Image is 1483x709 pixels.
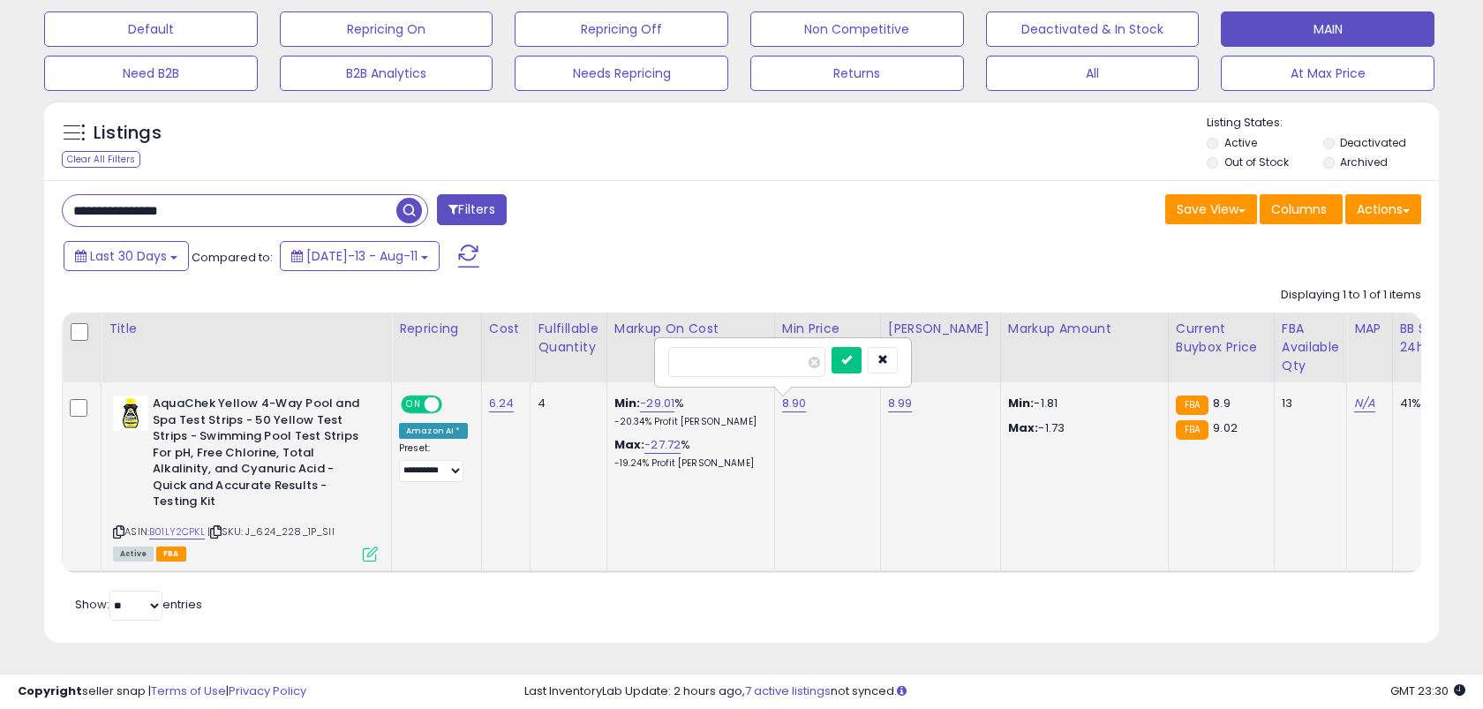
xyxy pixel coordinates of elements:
[18,683,306,700] div: seller snap | |
[1008,395,1035,411] strong: Min:
[18,683,82,699] strong: Copyright
[109,320,384,338] div: Title
[1008,419,1039,436] strong: Max:
[94,121,162,146] h5: Listings
[399,423,468,439] div: Amazon AI *
[538,396,592,411] div: 4
[149,524,205,539] a: B01LY2CPKL
[1008,396,1155,411] p: -1.81
[1207,115,1438,132] p: Listing States:
[1345,194,1421,224] button: Actions
[151,683,226,699] a: Terms of Use
[606,313,774,382] th: The percentage added to the cost of goods (COGS) that forms the calculator for Min & Max prices.
[1282,396,1333,411] div: 13
[1271,200,1327,218] span: Columns
[399,442,468,482] div: Preset:
[1224,135,1257,150] label: Active
[1354,320,1384,338] div: MAP
[113,547,154,562] span: All listings currently available for purchase on Amazon
[1400,320,1464,357] div: BB Share 24h.
[1213,419,1238,436] span: 9.02
[156,547,186,562] span: FBA
[44,11,258,47] button: Default
[1400,396,1458,411] div: 41%
[1176,420,1208,440] small: FBA
[280,241,440,271] button: [DATE]-13 - Aug-11
[1221,56,1434,91] button: At Max Price
[1213,395,1230,411] span: 8.9
[207,524,335,539] span: | SKU: J_624_228_1P_SII
[614,437,761,470] div: %
[782,395,807,412] a: 8.90
[1354,395,1375,412] a: N/A
[524,683,1465,700] div: Last InventoryLab Update: 2 hours ago, not synced.
[750,11,964,47] button: Non Competitive
[306,247,418,265] span: [DATE]-13 - Aug-11
[750,56,964,91] button: Returns
[1281,287,1421,304] div: Displaying 1 to 1 of 1 items
[1260,194,1343,224] button: Columns
[640,395,674,412] a: -29.01
[986,56,1200,91] button: All
[90,247,167,265] span: Last 30 Days
[1390,683,1465,699] span: 2025-09-11 23:30 GMT
[614,416,761,428] p: -20.34% Profit [PERSON_NAME]
[280,11,493,47] button: Repricing On
[1165,194,1257,224] button: Save View
[280,56,493,91] button: B2B Analytics
[644,436,681,454] a: -27.72
[515,11,728,47] button: Repricing Off
[1282,320,1339,375] div: FBA Available Qty
[399,320,474,338] div: Repricing
[437,194,506,225] button: Filters
[62,151,140,168] div: Clear All Filters
[888,395,913,412] a: 8.99
[192,249,273,266] span: Compared to:
[986,11,1200,47] button: Deactivated & In Stock
[614,320,767,338] div: Markup on Cost
[888,320,993,338] div: [PERSON_NAME]
[538,320,598,357] div: Fulfillable Quantity
[113,396,148,431] img: 41KkiUAnZgL._SL40_.jpg
[1008,420,1155,436] p: -1.73
[75,596,202,613] span: Show: entries
[403,397,425,412] span: ON
[515,56,728,91] button: Needs Repricing
[229,683,306,699] a: Privacy Policy
[1221,11,1434,47] button: MAIN
[440,397,468,412] span: OFF
[782,320,873,338] div: Min Price
[614,457,761,470] p: -19.24% Profit [PERSON_NAME]
[44,56,258,91] button: Need B2B
[614,436,645,453] b: Max:
[64,241,189,271] button: Last 30 Days
[1340,135,1406,150] label: Deactivated
[1008,320,1161,338] div: Markup Amount
[489,395,515,412] a: 6.24
[1176,320,1267,357] div: Current Buybox Price
[1224,155,1289,170] label: Out of Stock
[614,395,641,411] b: Min:
[745,683,831,699] a: 7 active listings
[614,396,761,428] div: %
[153,396,367,515] b: AquaChek Yellow 4-Way Pool and Spa Test Strips - 50 Yellow Test Strips - Swimming Pool Test Strip...
[1340,155,1388,170] label: Archived
[1176,396,1208,415] small: FBA
[489,320,523,338] div: Cost
[113,396,378,560] div: ASIN:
